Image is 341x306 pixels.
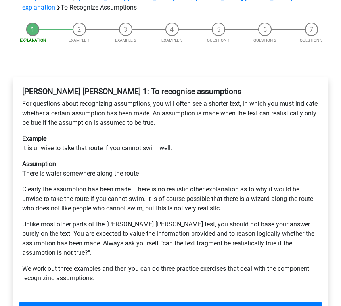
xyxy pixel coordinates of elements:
a: Explanation [20,38,46,42]
p: For questions about recognizing assumptions, you will often see a shorter text, in which you must... [22,99,319,128]
a: Question 3 [300,38,323,42]
a: Question 2 [253,38,276,42]
a: Example 1 [69,38,90,42]
p: We work out three examples and then you can do three practice exercises that deal with the compon... [22,264,319,283]
p: It is unwise to take that route if you cannot swim well. [22,134,319,153]
a: Example 3 [161,38,183,42]
a: Question 1 [207,38,230,42]
a: Example 2 [115,38,136,42]
b: Assumption [22,160,56,168]
b: Example [22,135,46,142]
p: Unlike most other parts of the [PERSON_NAME] [PERSON_NAME] test, you should not base your answer ... [22,220,319,258]
p: Clearly the assumption has been made. There is no realistic other explanation as to why it would ... [22,185,319,213]
p: There is water somewhere along the route [22,159,319,178]
b: [PERSON_NAME] [PERSON_NAME] 1: To recognise assumptions [22,87,241,96]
